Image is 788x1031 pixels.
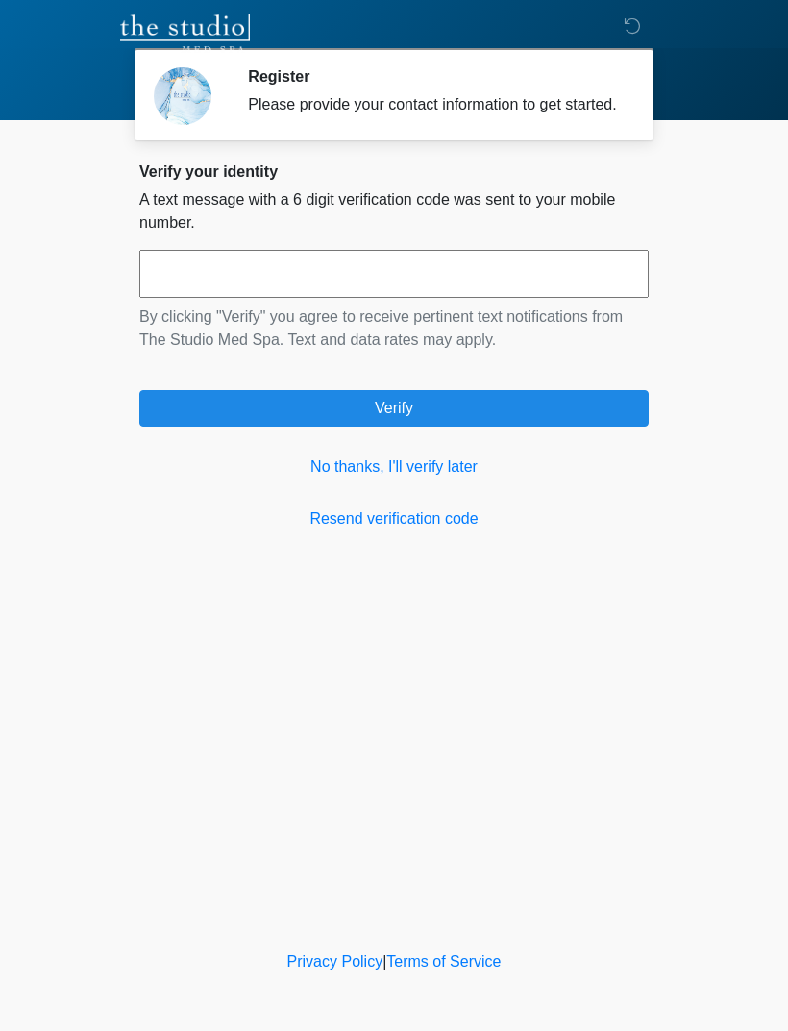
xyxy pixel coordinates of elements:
[139,306,649,352] p: By clicking "Verify" you agree to receive pertinent text notifications from The Studio Med Spa. T...
[382,953,386,970] a: |
[386,953,501,970] a: Terms of Service
[139,188,649,234] p: A text message with a 6 digit verification code was sent to your mobile number.
[154,67,211,125] img: Agent Avatar
[248,93,620,116] div: Please provide your contact information to get started.
[139,162,649,181] h2: Verify your identity
[120,14,250,53] img: The Studio Med Spa Logo
[139,507,649,530] a: Resend verification code
[248,67,620,86] h2: Register
[287,953,383,970] a: Privacy Policy
[139,455,649,479] a: No thanks, I'll verify later
[139,390,649,427] button: Verify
